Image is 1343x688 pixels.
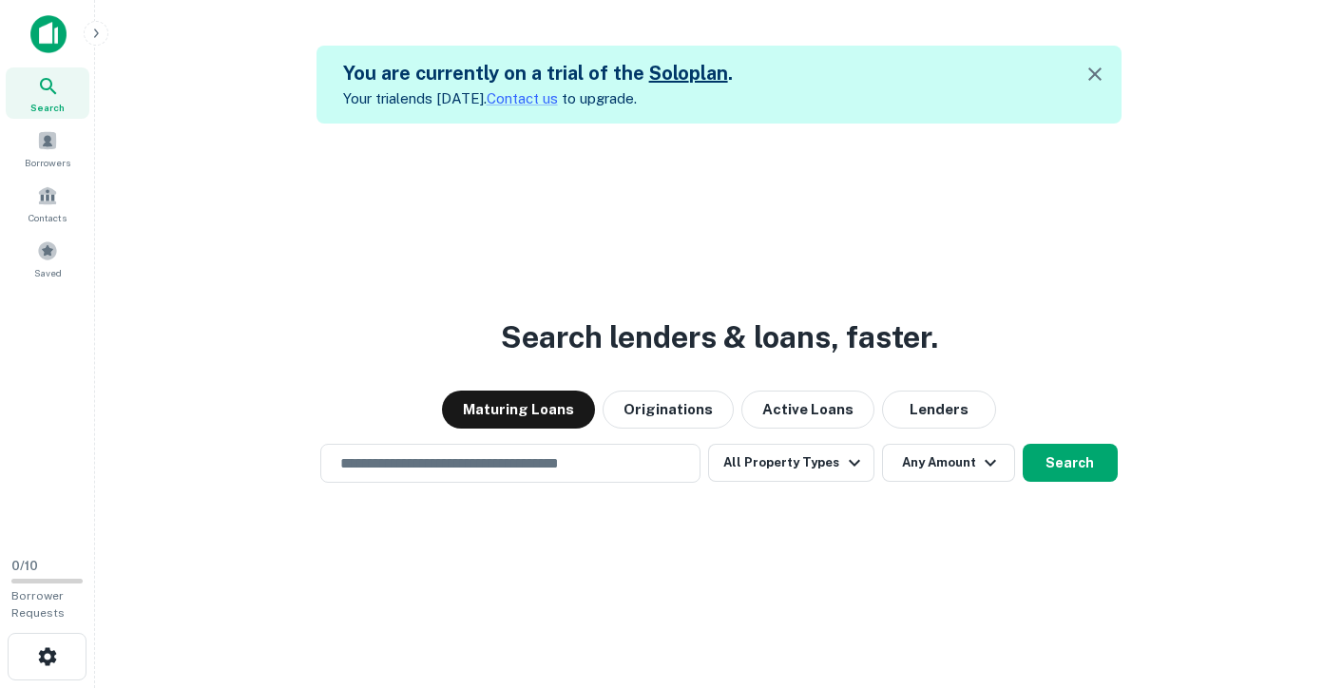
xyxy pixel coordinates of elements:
[29,210,67,225] span: Contacts
[6,178,89,229] a: Contacts
[649,62,728,85] a: Soloplan
[25,155,70,170] span: Borrowers
[603,391,734,429] button: Originations
[1248,536,1343,627] iframe: Chat Widget
[6,123,89,174] a: Borrowers
[501,315,938,360] h3: Search lenders & loans, faster.
[11,559,38,573] span: 0 / 10
[30,100,65,115] span: Search
[487,90,558,106] a: Contact us
[442,391,595,429] button: Maturing Loans
[741,391,874,429] button: Active Loans
[6,67,89,119] a: Search
[11,589,65,620] span: Borrower Requests
[30,15,67,53] img: capitalize-icon.png
[34,265,62,280] span: Saved
[343,87,733,110] p: Your trial ends [DATE]. to upgrade.
[882,444,1015,482] button: Any Amount
[343,59,733,87] h5: You are currently on a trial of the .
[882,391,996,429] button: Lenders
[6,233,89,284] a: Saved
[708,444,873,482] button: All Property Types
[1023,444,1118,482] button: Search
